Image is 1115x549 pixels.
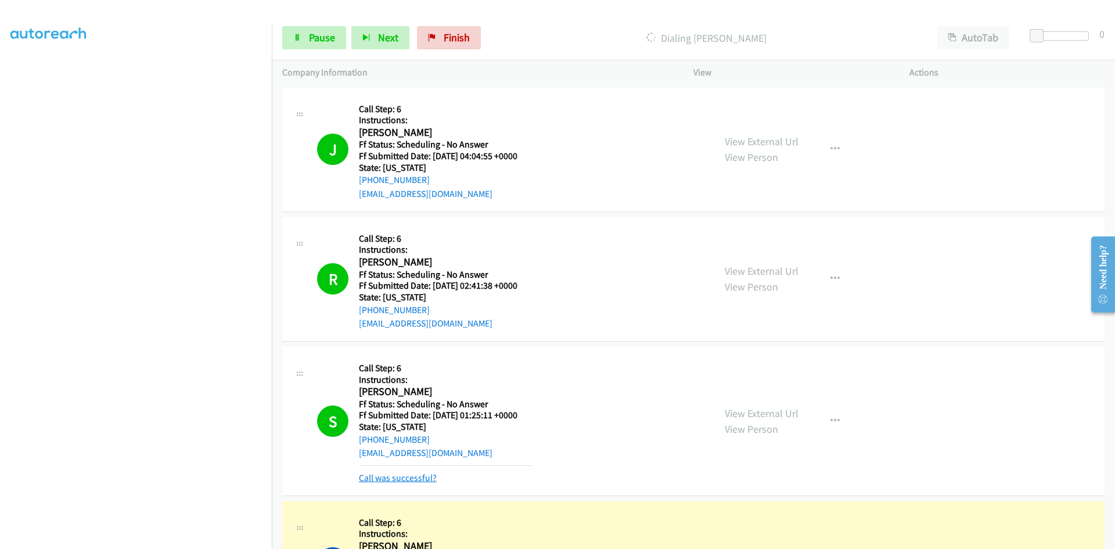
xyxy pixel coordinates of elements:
[725,407,799,420] a: View External Url
[359,280,532,292] h5: Ff Submitted Date: [DATE] 02:41:38 +0000
[725,264,799,278] a: View External Url
[359,174,430,185] a: [PHONE_NUMBER]
[1081,228,1115,321] iframe: Resource Center
[444,31,470,44] span: Finish
[359,421,532,433] h5: State: [US_STATE]
[359,410,532,421] h5: Ff Submitted Date: [DATE] 01:25:11 +0000
[359,292,532,303] h5: State: [US_STATE]
[359,150,532,162] h5: Ff Submitted Date: [DATE] 04:04:55 +0000
[317,134,348,165] h1: J
[359,399,532,410] h5: Ff Status: Scheduling - No Answer
[359,188,492,199] a: [EMAIL_ADDRESS][DOMAIN_NAME]
[359,233,532,245] h5: Call Step: 6
[359,528,532,540] h5: Instructions:
[497,30,916,46] p: Dialing [PERSON_NAME]
[937,26,1009,49] button: AutoTab
[309,31,335,44] span: Pause
[351,26,409,49] button: Next
[359,318,492,329] a: [EMAIL_ADDRESS][DOMAIN_NAME]
[359,447,492,458] a: [EMAIL_ADDRESS][DOMAIN_NAME]
[359,126,532,139] h2: [PERSON_NAME]
[725,422,778,436] a: View Person
[359,363,532,374] h5: Call Step: 6
[282,26,346,49] a: Pause
[359,517,532,529] h5: Call Step: 6
[359,374,532,386] h5: Instructions:
[282,66,672,80] p: Company Information
[693,66,889,80] p: View
[725,280,778,293] a: View Person
[909,66,1105,80] p: Actions
[725,150,778,164] a: View Person
[359,256,532,269] h2: [PERSON_NAME]
[1035,31,1089,41] div: Delay between calls (in seconds)
[359,162,532,174] h5: State: [US_STATE]
[359,304,430,315] a: [PHONE_NUMBER]
[417,26,481,49] a: Finish
[317,263,348,295] h1: R
[317,406,348,437] h1: S
[1099,26,1105,42] div: 0
[378,31,398,44] span: Next
[359,385,532,399] h2: [PERSON_NAME]
[359,269,532,281] h5: Ff Status: Scheduling - No Answer
[359,244,532,256] h5: Instructions:
[359,114,532,126] h5: Instructions:
[359,434,430,445] a: [PHONE_NUMBER]
[359,472,437,483] a: Call was successful?
[359,103,532,115] h5: Call Step: 6
[359,139,532,150] h5: Ff Status: Scheduling - No Answer
[725,135,799,148] a: View External Url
